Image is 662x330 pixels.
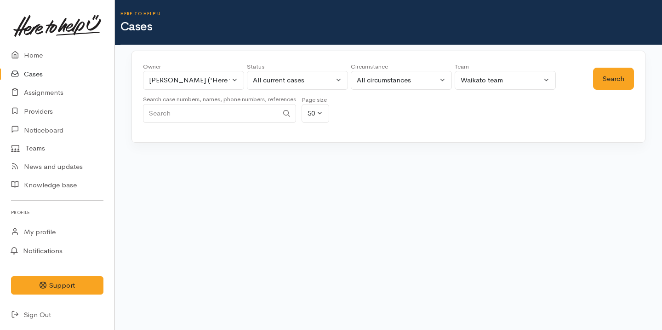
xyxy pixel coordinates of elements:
button: Waikato team [455,71,556,90]
input: Search [143,104,278,123]
div: All current cases [253,75,334,86]
h6: Profile [11,206,103,219]
div: Team [455,62,556,71]
div: Waikato team [461,75,542,86]
div: Status [247,62,348,71]
div: Owner [143,62,244,71]
small: Search case numbers, names, phone numbers, references [143,95,296,103]
button: 50 [302,104,329,123]
button: Support [11,276,103,295]
div: [PERSON_NAME] ('Here to help u') [149,75,230,86]
div: Circumstance [351,62,452,71]
div: 50 [308,108,315,119]
button: All current cases [247,71,348,90]
div: All circumstances [357,75,438,86]
button: Priyanka Duggal ('Here to help u') [143,71,244,90]
button: All circumstances [351,71,452,90]
h6: Here to help u [120,11,662,16]
button: Search [593,68,634,90]
div: Page size [302,95,329,104]
h1: Cases [120,20,662,34]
